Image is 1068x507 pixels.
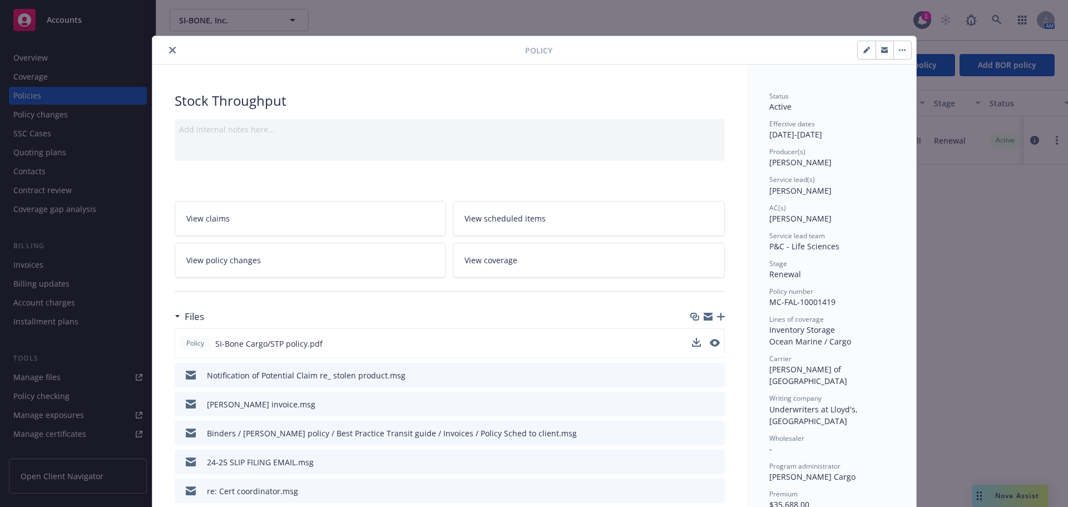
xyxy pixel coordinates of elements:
a: View policy changes [175,243,447,278]
span: Premium [769,489,798,499]
div: Files [175,309,204,324]
span: Carrier [769,354,792,363]
span: Policy number [769,287,813,296]
span: P&C - Life Sciences [769,241,839,252]
span: Lines of coverage [769,314,824,324]
button: preview file [710,485,720,497]
span: View coverage [464,254,517,266]
span: Status [769,91,789,101]
span: Service lead(s) [769,175,815,184]
button: close [166,43,179,57]
span: [PERSON_NAME] [769,185,832,196]
h3: Files [185,309,204,324]
button: download file [692,338,701,350]
button: download file [692,338,701,347]
button: preview file [710,456,720,468]
button: download file [693,456,701,468]
span: Writing company [769,393,822,403]
span: AC(s) [769,203,786,213]
a: View claims [175,201,447,236]
a: View scheduled items [453,201,725,236]
span: Stage [769,259,787,268]
span: [PERSON_NAME] Cargo [769,471,856,482]
a: View coverage [453,243,725,278]
button: preview file [710,338,720,350]
button: preview file [710,339,720,347]
span: Active [769,101,792,112]
span: View claims [186,213,230,224]
span: [PERSON_NAME] [769,157,832,168]
div: [DATE] - [DATE] [769,119,894,140]
div: Notification of Potential Claim re_ stolen product.msg [207,370,406,381]
div: re: Cert coordinator.msg [207,485,298,497]
span: [PERSON_NAME] of [GEOGRAPHIC_DATA] [769,364,847,386]
span: MC-FAL-10001419 [769,297,835,307]
button: preview file [710,427,720,439]
span: Wholesaler [769,434,804,443]
span: Producer(s) [769,147,805,156]
div: Binders / [PERSON_NAME] policy / Best Practice Transit guide / Invoices / Policy Sched to client.msg [207,427,577,439]
span: Policy [184,338,206,348]
div: [PERSON_NAME] invoice.msg [207,398,315,410]
div: Inventory Storage [769,324,894,336]
button: download file [693,398,701,410]
span: - [769,444,772,454]
span: SI-Bone Cargo/STP policy.pdf [215,338,323,350]
span: Policy [525,45,552,56]
div: 24-25 SLIP FILING EMAIL.msg [207,456,314,468]
span: Renewal [769,269,801,279]
span: Effective dates [769,119,815,129]
div: Ocean Marine / Cargo [769,336,894,347]
button: download file [693,485,701,497]
button: download file [693,370,701,381]
div: Stock Throughput [175,91,725,110]
button: download file [693,427,701,439]
span: Service lead team [769,231,825,240]
span: View policy changes [186,254,261,266]
span: Underwriters at Lloyd's, [GEOGRAPHIC_DATA] [769,404,860,426]
span: View scheduled items [464,213,546,224]
span: [PERSON_NAME] [769,213,832,224]
button: preview file [710,398,720,410]
button: preview file [710,370,720,381]
div: Add internal notes here... [179,124,720,135]
span: Program administrator [769,461,840,471]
